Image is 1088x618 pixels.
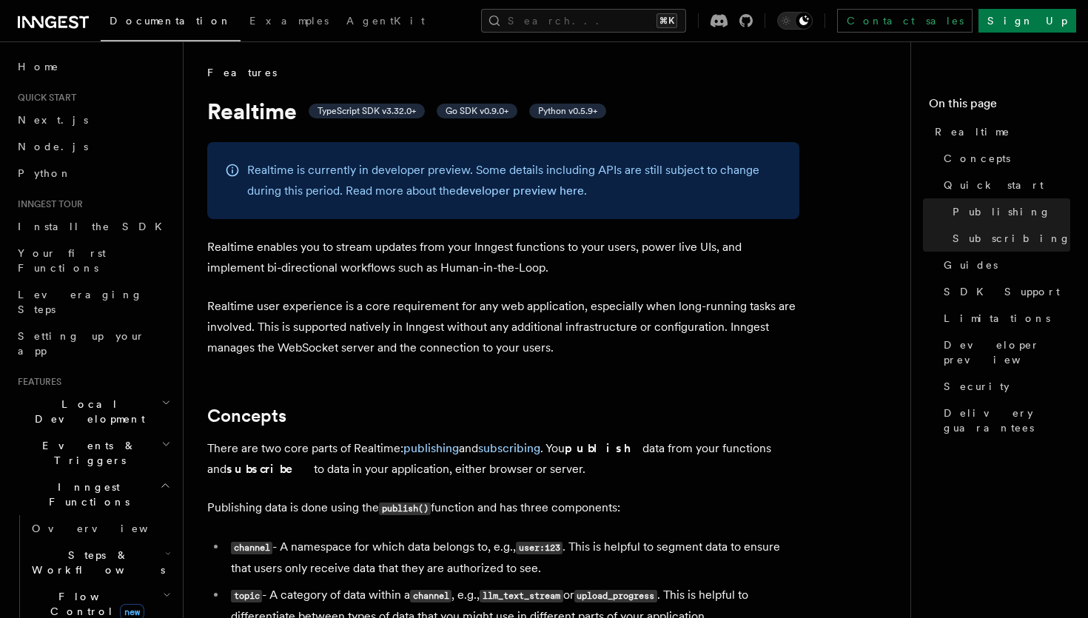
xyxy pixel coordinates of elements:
[241,4,338,40] a: Examples
[12,438,161,468] span: Events & Triggers
[249,15,329,27] span: Examples
[478,441,540,455] a: subscribing
[538,105,597,117] span: Python v0.5.9+
[938,373,1070,400] a: Security
[944,337,1070,367] span: Developer preview
[944,151,1010,166] span: Concepts
[938,332,1070,373] a: Developer preview
[12,323,174,364] a: Setting up your app
[12,198,83,210] span: Inngest tour
[207,438,799,480] p: There are two core parts of Realtime: and . You data from your functions and to data in your appl...
[944,178,1044,192] span: Quick start
[947,225,1070,252] a: Subscribing
[929,95,1070,118] h4: On this page
[32,523,184,534] span: Overview
[231,590,262,602] code: topic
[944,258,998,272] span: Guides
[403,441,459,455] a: publishing
[338,4,434,40] a: AgentKit
[12,480,160,509] span: Inngest Functions
[938,278,1070,305] a: SDK Support
[226,537,799,579] li: - A namespace for which data belongs to, e.g., . This is helpful to segment data to ensure that u...
[226,462,314,476] strong: subscribe
[247,160,782,201] p: Realtime is currently in developer preview. Some details including APIs are still subject to chan...
[18,167,72,179] span: Python
[410,590,451,602] code: channel
[231,542,272,554] code: channel
[480,590,563,602] code: llm_text_stream
[101,4,241,41] a: Documentation
[657,13,677,28] kbd: ⌘K
[26,542,174,583] button: Steps & Workflows
[565,441,642,455] strong: publish
[777,12,813,30] button: Toggle dark mode
[12,160,174,187] a: Python
[953,204,1051,219] span: Publishing
[944,406,1070,435] span: Delivery guarantees
[929,118,1070,145] a: Realtime
[207,296,799,358] p: Realtime user experience is a core requirement for any web application, especially when long-runn...
[18,221,171,232] span: Install the SDK
[938,145,1070,172] a: Concepts
[481,9,686,33] button: Search...⌘K
[446,105,508,117] span: Go SDK v0.9.0+
[207,237,799,278] p: Realtime enables you to stream updates from your Inngest functions to your users, power live UIs,...
[944,311,1050,326] span: Limitations
[207,98,799,124] h1: Realtime
[944,284,1060,299] span: SDK Support
[516,542,563,554] code: user:123
[837,9,973,33] a: Contact sales
[12,397,161,426] span: Local Development
[938,305,1070,332] a: Limitations
[935,124,1010,139] span: Realtime
[207,406,286,426] a: Concepts
[18,247,106,274] span: Your first Functions
[18,330,145,357] span: Setting up your app
[938,400,1070,441] a: Delivery guarantees
[379,503,431,515] code: publish()
[18,141,88,152] span: Node.js
[12,133,174,160] a: Node.js
[574,590,657,602] code: upload_progress
[12,53,174,80] a: Home
[938,172,1070,198] a: Quick start
[12,391,174,432] button: Local Development
[12,107,174,133] a: Next.js
[12,240,174,281] a: Your first Functions
[953,231,1071,246] span: Subscribing
[978,9,1076,33] a: Sign Up
[12,474,174,515] button: Inngest Functions
[12,92,76,104] span: Quick start
[12,281,174,323] a: Leveraging Steps
[207,65,277,80] span: Features
[18,289,143,315] span: Leveraging Steps
[18,59,59,74] span: Home
[944,379,1010,394] span: Security
[110,15,232,27] span: Documentation
[12,432,174,474] button: Events & Triggers
[947,198,1070,225] a: Publishing
[18,114,88,126] span: Next.js
[346,15,425,27] span: AgentKit
[12,376,61,388] span: Features
[26,515,174,542] a: Overview
[456,184,584,198] a: developer preview here
[26,548,165,577] span: Steps & Workflows
[207,497,799,519] p: Publishing data is done using the function and has three components:
[12,213,174,240] a: Install the SDK
[938,252,1070,278] a: Guides
[318,105,416,117] span: TypeScript SDK v3.32.0+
